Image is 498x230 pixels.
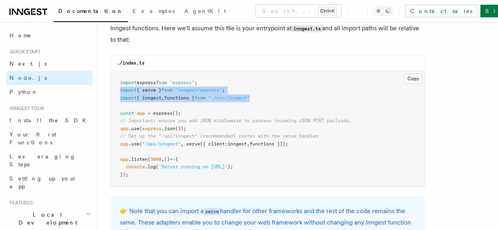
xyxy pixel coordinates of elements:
[161,126,175,131] span: .json
[6,105,44,112] span: Inngest tour
[170,80,194,85] span: "express"
[194,95,205,101] span: from
[137,110,145,116] span: app
[222,87,225,93] span: ;
[137,95,161,101] span: { inngest
[9,31,31,39] span: Home
[161,87,172,93] span: from
[120,87,137,93] span: import
[150,156,161,162] span: 3000
[9,61,47,67] span: Next.js
[186,141,200,147] span: serve
[184,8,226,14] span: AgentKit
[120,156,128,162] span: app
[156,164,159,169] span: (
[247,141,250,147] span: ,
[117,60,144,66] code: ./index.ts
[6,28,93,42] a: Home
[6,171,93,193] a: Setting up your app
[54,2,128,22] a: Documentation
[175,126,186,131] span: ());
[161,156,164,162] span: ,
[145,164,156,169] span: .log
[204,207,220,215] a: serve
[164,156,170,162] span: ()
[128,141,139,147] span: .use
[404,74,422,84] button: Copy
[9,89,38,95] span: Python
[292,26,322,32] code: inngest.ts
[405,5,477,17] a: Contact sales
[181,141,183,147] span: ,
[6,113,93,127] a: Install the SDK
[6,57,93,71] a: Next.js
[225,141,228,147] span: :
[204,208,220,215] code: serve
[208,95,250,101] span: "./src/inngest"
[142,126,161,131] span: express
[153,110,172,116] span: express
[137,87,161,93] span: { serve }
[137,80,156,85] span: express
[128,156,148,162] span: .listen
[159,164,228,169] span: 'Server running on [URL]'
[228,164,233,169] span: );
[164,95,194,101] span: functions }
[170,156,175,162] span: =>
[9,153,76,167] span: Leveraging Steps
[318,7,336,15] kbd: Ctrl+K
[6,200,33,206] span: Features
[6,208,93,230] button: Local Development
[200,141,225,147] span: ({ client
[142,141,181,147] span: "/api/inngest"
[9,75,47,81] span: Node.js
[6,149,93,171] a: Leveraging Steps
[120,118,352,123] span: // Important: ensure you add JSON middleware to process incoming JSON POST payloads.
[9,117,91,123] span: Install the SDK
[9,131,56,145] span: Your first Functions
[6,49,41,55] span: Quick start
[6,127,93,149] a: Your first Functions
[120,133,318,139] span: // Set up the "/api/inngest" (recommended) routes with the serve handler
[148,156,150,162] span: (
[120,141,128,147] span: app
[175,156,178,162] span: {
[180,2,231,21] a: AgentKit
[175,87,222,93] span: "inngest/express"
[120,80,137,85] span: import
[128,126,139,131] span: .use
[256,5,341,17] button: Search...Ctrl+K
[128,2,180,21] a: Examples
[161,95,164,101] span: ,
[172,110,181,116] span: ();
[6,85,93,99] a: Python
[194,80,197,85] span: ;
[9,175,77,190] span: Setting up your app
[156,80,167,85] span: from
[126,164,145,169] span: console
[139,126,142,131] span: (
[120,126,128,131] span: app
[133,8,175,14] span: Examples
[120,95,137,101] span: import
[120,110,134,116] span: const
[374,6,392,16] button: Toggle dark mode
[58,8,123,14] span: Documentation
[6,71,93,85] a: Node.js
[228,141,247,147] span: inngest
[6,211,86,226] span: Local Development
[120,172,128,177] span: });
[250,141,288,147] span: functions }));
[139,141,142,147] span: (
[148,110,150,116] span: =
[110,11,425,45] p: Using your existing Express.js server, we'll set up Inngest using the provided handler which will...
